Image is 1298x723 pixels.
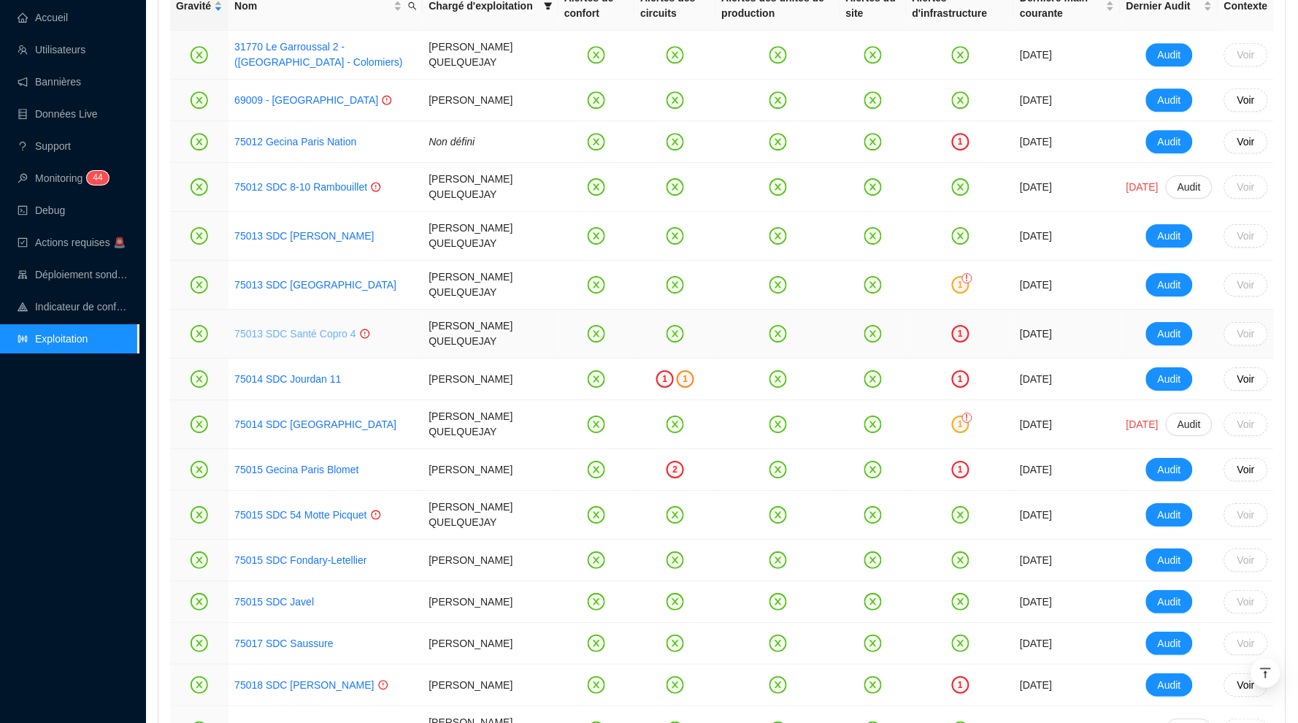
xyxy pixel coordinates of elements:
span: Voir [1237,636,1255,651]
span: close-circle [191,325,208,343]
span: [PERSON_NAME] [429,596,512,608]
button: Voir [1224,413,1268,436]
span: Voir [1237,553,1255,568]
span: Voir [1237,93,1255,108]
span: Audit [1158,229,1181,244]
span: check-square [18,237,28,248]
span: close-circle [667,593,684,611]
a: databaseDonnées Live [18,108,98,120]
td: [DATE] [1014,540,1121,581]
span: close-circle [769,461,787,478]
a: 75013 SDC Santé Copro 4 [234,328,356,340]
span: Audit [1178,417,1201,432]
span: close-circle [864,370,882,388]
span: close-circle [191,276,208,294]
span: close-circle [864,276,882,294]
span: close-circle [667,133,684,150]
button: Audit [1146,322,1193,345]
span: close-circle [952,551,969,569]
span: close-circle [588,506,605,524]
button: Audit [1146,43,1193,66]
span: [PERSON_NAME] QUELQUEJAY [429,410,512,437]
span: close-circle [588,635,605,652]
span: close-circle [588,325,605,343]
a: 75017 SDC Saussure [234,638,333,649]
span: Audit [1158,47,1181,63]
div: ! [962,273,972,283]
a: codeDebug [18,204,65,216]
span: close-circle [667,178,684,196]
span: close-circle [864,46,882,64]
span: close-circle [667,276,684,294]
span: close-circle [667,325,684,343]
td: [DATE] [1014,310,1121,359]
div: 1 [952,370,969,388]
td: [DATE] [1014,261,1121,310]
span: close-circle [667,676,684,694]
span: Voir [1237,134,1255,150]
span: 4 [98,172,103,183]
button: Audit [1146,273,1193,297]
span: Voir [1237,417,1255,432]
span: close-circle [588,461,605,478]
span: Voir [1237,47,1255,63]
span: [PERSON_NAME] [429,554,512,566]
span: close-circle [667,551,684,569]
button: Voir [1224,43,1268,66]
span: close-circle [769,370,787,388]
a: 75015 SDC Fondary-Letellier [234,554,366,566]
td: [DATE] [1014,400,1121,449]
span: [PERSON_NAME] [429,373,512,385]
span: Voir [1237,678,1255,693]
span: close-circle [588,370,605,388]
div: 1 [677,370,694,388]
span: close-circle [952,178,969,196]
span: close-circle [191,133,208,150]
button: Audit [1166,413,1213,436]
span: close-circle [588,46,605,64]
a: 69009 - [GEOGRAPHIC_DATA] [234,93,378,108]
span: Voir [1237,278,1255,293]
td: [DATE] [1014,665,1121,706]
td: [DATE] [1014,449,1121,491]
span: close-circle [769,416,787,433]
span: [PERSON_NAME] [429,94,512,106]
span: close-circle [588,676,605,694]
span: close-circle [191,593,208,611]
span: close-circle [769,46,787,64]
span: close-circle [588,276,605,294]
a: 75015 SDC Javel [234,594,314,610]
span: close-circle [864,227,882,245]
button: Audit [1146,632,1193,655]
span: Actions requises 🚨 [35,237,126,248]
span: close-circle [864,416,882,433]
td: [DATE] [1014,623,1121,665]
span: Audit [1178,180,1201,195]
button: Voir [1224,367,1268,391]
span: close-circle [769,276,787,294]
span: close-circle [588,178,605,196]
span: close-circle [769,91,787,109]
span: 4 [93,172,98,183]
span: close-circle [769,506,787,524]
span: Voir [1237,326,1255,342]
span: [PERSON_NAME] QUELQUEJAY [429,320,512,347]
span: Voir [1237,594,1255,610]
div: 2 [667,461,684,478]
a: notificationBannières [18,76,81,88]
span: Audit [1158,462,1181,478]
div: 1 [952,676,969,694]
a: 75012 Gecina Paris Nation [234,134,356,150]
span: Voir [1237,180,1255,195]
a: 75012 Gecina Paris Nation [234,136,356,148]
span: close-circle [191,461,208,478]
span: [PERSON_NAME] [429,679,512,691]
div: 1 [952,416,969,433]
a: 31770 Le Garroussal 2 - ([GEOGRAPHIC_DATA] - Colomiers) [234,41,403,68]
div: 1 [656,370,674,388]
button: Voir [1224,632,1268,655]
button: Voir [1224,88,1268,112]
td: [DATE] [1014,212,1121,261]
span: [PERSON_NAME] [429,464,512,475]
td: [DATE] [1014,581,1121,623]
